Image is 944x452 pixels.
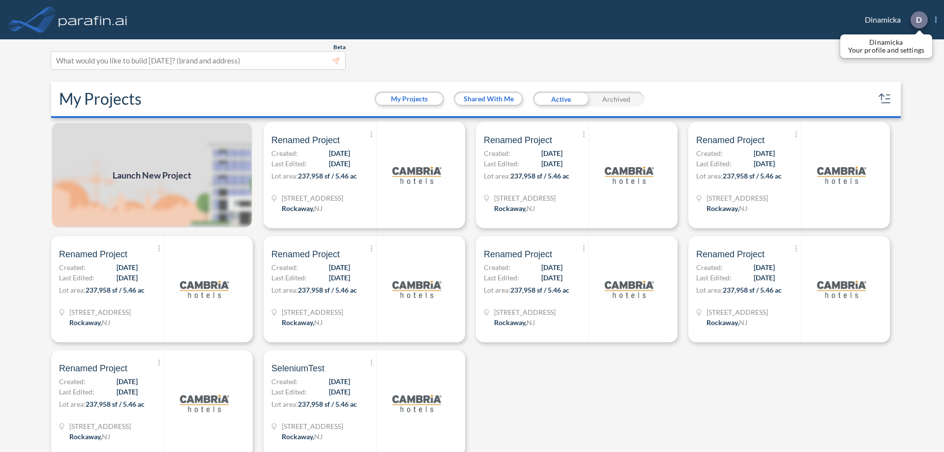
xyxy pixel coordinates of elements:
[180,265,229,314] img: logo
[329,148,350,158] span: [DATE]
[455,93,522,105] button: Shared With Me
[271,272,307,283] span: Last Edited:
[271,262,298,272] span: Created:
[484,286,510,294] span: Lot area:
[392,151,442,200] img: logo
[102,318,110,327] span: NJ
[333,43,346,51] span: Beta
[271,158,307,169] span: Last Edited:
[754,158,775,169] span: [DATE]
[754,272,775,283] span: [DATE]
[494,203,535,213] div: Rockaway, NJ
[696,172,723,180] span: Lot area:
[282,318,314,327] span: Rockaway ,
[739,204,747,212] span: NJ
[59,376,86,387] span: Created:
[271,286,298,294] span: Lot area:
[696,134,765,146] span: Renamed Project
[696,286,723,294] span: Lot area:
[282,432,314,441] span: Rockaway ,
[86,286,145,294] span: 237,958 sf / 5.46 ac
[69,431,110,442] div: Rockaway, NJ
[494,317,535,328] div: Rockaway, NJ
[282,307,343,317] span: 321 Mt Hope Ave
[696,158,732,169] span: Last Edited:
[696,272,732,283] span: Last Edited:
[282,204,314,212] span: Rockaway ,
[754,148,775,158] span: [DATE]
[707,317,747,328] div: Rockaway, NJ
[69,432,102,441] span: Rockaway ,
[271,376,298,387] span: Created:
[59,248,127,260] span: Renamed Project
[69,318,102,327] span: Rockaway ,
[329,158,350,169] span: [DATE]
[484,148,510,158] span: Created:
[817,151,866,200] img: logo
[117,262,138,272] span: [DATE]
[877,91,893,107] button: sort
[707,193,768,203] span: 321 Mt Hope Ave
[723,286,782,294] span: 237,958 sf / 5.46 ac
[494,307,556,317] span: 321 Mt Hope Ave
[282,193,343,203] span: 321 Mt Hope Ave
[848,38,924,46] p: Dinamicka
[533,91,589,106] div: Active
[69,317,110,328] div: Rockaway, NJ
[494,318,527,327] span: Rockaway ,
[817,265,866,314] img: logo
[102,432,110,441] span: NJ
[271,387,307,397] span: Last Edited:
[739,318,747,327] span: NJ
[484,134,552,146] span: Renamed Project
[69,307,131,317] span: 321 Mt Hope Ave
[329,387,350,397] span: [DATE]
[707,204,739,212] span: Rockaway ,
[180,379,229,428] img: logo
[57,10,129,30] img: logo
[484,272,519,283] span: Last Edited:
[484,262,510,272] span: Created:
[59,362,127,374] span: Renamed Project
[916,15,922,24] p: D
[392,379,442,428] img: logo
[527,318,535,327] span: NJ
[59,262,86,272] span: Created:
[271,248,340,260] span: Renamed Project
[298,286,357,294] span: 237,958 sf / 5.46 ac
[589,91,644,106] div: Archived
[59,90,142,108] h2: My Projects
[696,248,765,260] span: Renamed Project
[484,172,510,180] span: Lot area:
[59,286,86,294] span: Lot area:
[314,318,323,327] span: NJ
[117,376,138,387] span: [DATE]
[696,148,723,158] span: Created:
[59,387,94,397] span: Last Edited:
[282,203,323,213] div: Rockaway, NJ
[271,172,298,180] span: Lot area:
[298,172,357,180] span: 237,958 sf / 5.46 ac
[59,400,86,408] span: Lot area:
[86,400,145,408] span: 237,958 sf / 5.46 ac
[329,376,350,387] span: [DATE]
[314,432,323,441] span: NJ
[117,387,138,397] span: [DATE]
[282,431,323,442] div: Rockaway, NJ
[510,286,569,294] span: 237,958 sf / 5.46 ac
[314,204,323,212] span: NJ
[376,93,442,105] button: My Projects
[494,204,527,212] span: Rockaway ,
[329,262,350,272] span: [DATE]
[271,148,298,158] span: Created:
[510,172,569,180] span: 237,958 sf / 5.46 ac
[696,262,723,272] span: Created:
[850,11,937,29] div: Dinamicka
[527,204,535,212] span: NJ
[541,272,562,283] span: [DATE]
[605,265,654,314] img: logo
[271,134,340,146] span: Renamed Project
[754,262,775,272] span: [DATE]
[484,158,519,169] span: Last Edited:
[271,362,324,374] span: SeleniumTest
